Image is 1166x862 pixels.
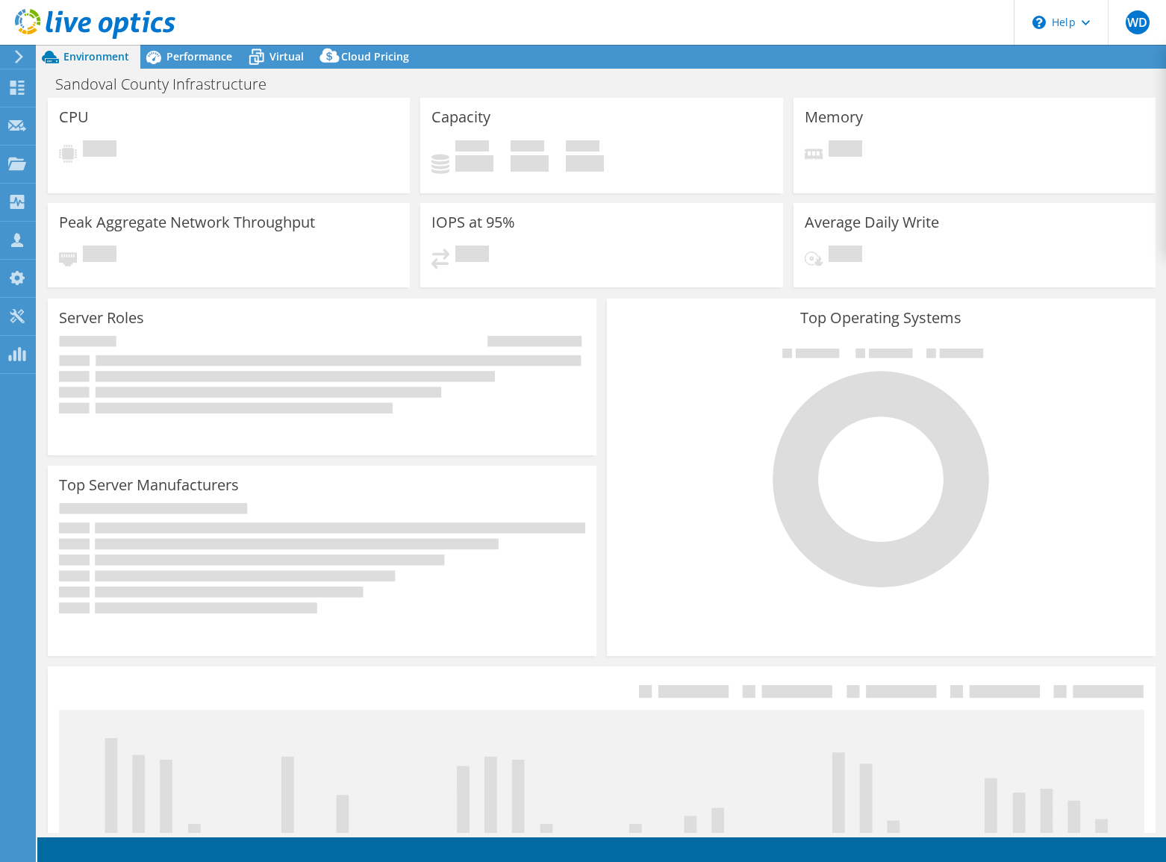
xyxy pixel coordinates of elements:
span: Free [511,140,544,155]
h3: CPU [59,109,89,125]
h3: IOPS at 95% [431,214,515,231]
span: Used [455,140,489,155]
h3: Top Server Manufacturers [59,477,239,493]
h1: Sandoval County Infrastructure [49,76,290,93]
h3: Peak Aggregate Network Throughput [59,214,315,231]
span: WD [1126,10,1150,34]
span: Pending [83,140,116,160]
span: Pending [83,246,116,266]
h4: 0 GiB [511,155,549,172]
h3: Memory [805,109,863,125]
span: Environment [63,49,129,63]
h3: Top Operating Systems [618,310,1144,326]
h3: Average Daily Write [805,214,939,231]
span: Cloud Pricing [341,49,409,63]
h4: 0 GiB [455,155,493,172]
span: Pending [829,246,862,266]
span: Performance [166,49,232,63]
svg: \n [1032,16,1046,29]
span: Pending [829,140,862,160]
h3: Server Roles [59,310,144,326]
h4: 0 GiB [566,155,604,172]
h3: Capacity [431,109,490,125]
span: Virtual [269,49,304,63]
span: Total [566,140,599,155]
span: Pending [455,246,489,266]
